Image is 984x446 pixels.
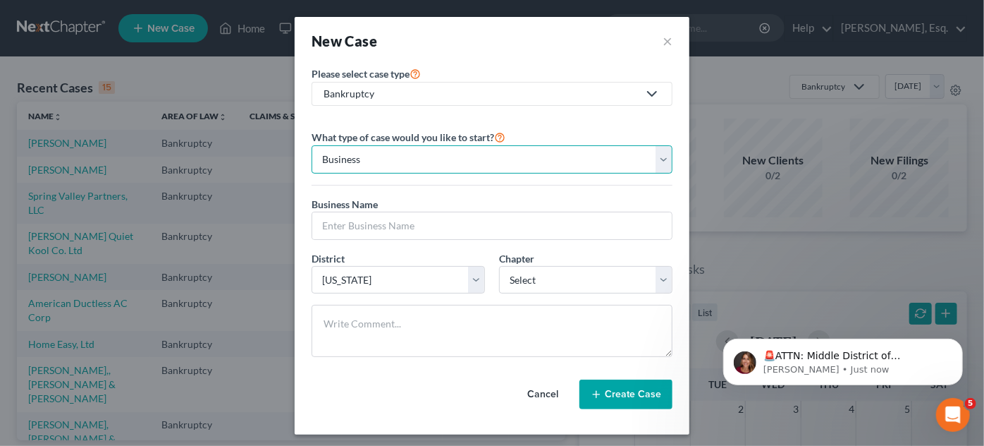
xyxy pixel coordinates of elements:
button: Cancel [512,380,574,409]
iframe: Intercom notifications message [702,309,984,408]
span: 5 [965,398,976,409]
button: Create Case [579,380,672,409]
span: Chapter [499,253,534,265]
button: × [663,31,672,51]
strong: New Case [312,32,377,49]
input: Enter Business Name [312,212,672,239]
span: Please select case type [312,68,410,80]
div: Bankruptcy [324,87,638,101]
span: Business Name [312,198,378,210]
span: District [312,253,345,265]
label: What type of case would you like to start? [312,128,505,145]
iframe: Intercom live chat [936,398,970,432]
